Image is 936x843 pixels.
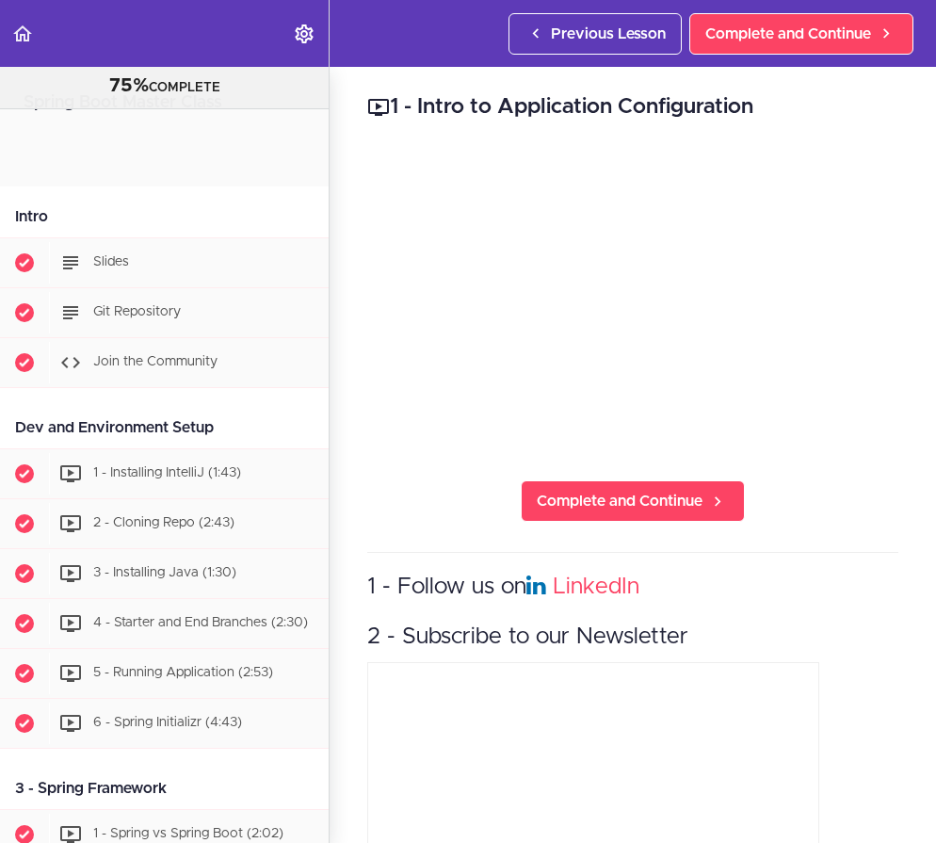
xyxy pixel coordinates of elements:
[367,572,898,603] h3: 1 - Follow us on
[293,23,315,45] svg: Settings Menu
[11,23,34,45] svg: Back to course curriculum
[93,355,218,368] span: Join the Community
[537,490,702,512] span: Complete and Continue
[93,466,241,479] span: 1 - Installing IntelliJ (1:43)
[689,13,913,55] a: Complete and Continue
[508,13,682,55] a: Previous Lesson
[93,716,242,729] span: 6 - Spring Initializr (4:43)
[705,23,871,45] span: Complete and Continue
[93,666,273,679] span: 5 - Running Application (2:53)
[521,480,745,522] a: Complete and Continue
[367,152,898,450] iframe: Video Player
[24,74,305,99] div: COMPLETE
[93,616,308,629] span: 4 - Starter and End Branches (2:30)
[551,23,666,45] span: Previous Lesson
[109,76,149,95] span: 75%
[553,576,639,598] a: LinkedIn
[93,566,236,579] span: 3 - Installing Java (1:30)
[93,305,181,318] span: Git Repository
[93,516,234,529] span: 2 - Cloning Repo (2:43)
[367,91,898,123] h2: 1 - Intro to Application Configuration
[367,622,898,653] h3: 2 - Subscribe to our Newsletter
[93,827,283,840] span: 1 - Spring vs Spring Boot (2:02)
[93,255,129,268] span: Slides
